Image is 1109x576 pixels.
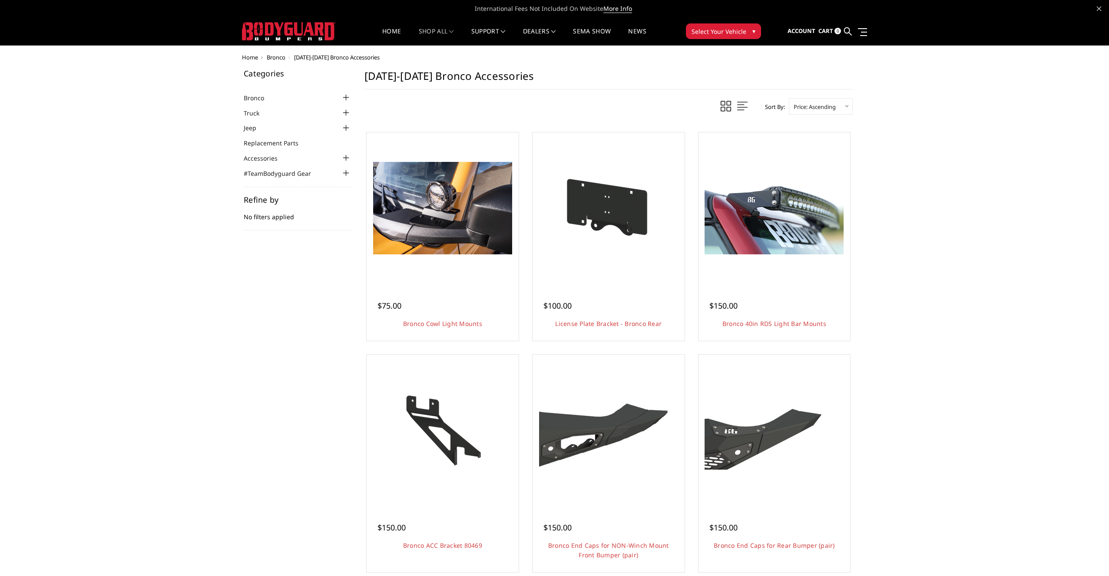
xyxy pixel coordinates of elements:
[267,53,285,61] a: Bronco
[709,522,738,533] span: $150.00
[244,69,351,77] h5: Categories
[705,392,844,470] img: Bolt-on End Cap to match Bronco Fenders
[573,28,611,45] a: SEMA Show
[242,22,335,40] img: BODYGUARD BUMPERS
[244,196,351,204] h5: Refine by
[471,28,506,45] a: Support
[369,135,516,282] a: Bronco Cowl Light Mounts Bronco Cowl Light Mounts
[788,20,815,43] a: Account
[244,109,270,118] a: Truck
[244,138,309,148] a: Replacement Parts
[834,28,841,34] span: 0
[244,154,288,163] a: Accessories
[628,28,646,45] a: News
[543,300,572,311] span: $100.00
[523,28,556,45] a: Dealers
[535,357,682,504] a: Bolt-on End Cap to match Bronco Fenders
[364,69,853,89] h1: [DATE]-[DATE] Bronco Accessories
[788,27,815,35] span: Account
[818,27,833,35] span: Cart
[373,162,512,254] img: Bronco Cowl Light Mounts
[714,541,835,550] a: Bronco End Caps for Rear Bumper (pair)
[692,27,746,36] span: Select Your Vehicle
[373,392,512,470] img: Bronco ACC Bracket 80469
[701,357,848,504] a: Bolt-on End Cap to match Bronco Fenders
[244,196,351,230] div: No filters applied
[403,541,482,550] a: Bronco ACC Bracket 80469
[539,169,678,247] img: Mounting bracket included to relocate license plate to spare tire, just above rear camera
[377,300,401,311] span: $75.00
[242,53,258,61] a: Home
[377,522,406,533] span: $150.00
[535,135,682,282] a: Mounting bracket included to relocate license plate to spare tire, just above rear camera
[818,20,841,43] a: Cart 0
[709,300,738,311] span: $150.00
[686,23,761,39] button: Select Your Vehicle
[382,28,401,45] a: Home
[548,541,669,559] a: Bronco End Caps for NON-Winch Mount Front Bumper (pair)
[705,162,844,254] img: Bronco 40in RDS Light Bar Mounts
[722,319,826,328] a: Bronco 40in RDS Light Bar Mounts
[760,100,785,113] label: Sort By:
[294,53,380,61] span: [DATE]-[DATE] Bronco Accessories
[701,135,848,282] a: Bronco 40in RDS Light Bar Mounts Bronco 40in RDS Light Bar Mounts
[555,319,662,328] a: License Plate Bracket - Bronco Rear
[539,392,678,470] img: Bolt-on End Cap to match Bronco Fenders
[603,4,632,13] a: More Info
[403,319,482,328] a: Bronco Cowl Light Mounts
[369,357,516,504] a: Bronco ACC Bracket 80469
[752,26,755,36] span: ▾
[244,123,267,132] a: Jeep
[244,93,275,102] a: Bronco
[543,522,572,533] span: $150.00
[419,28,454,45] a: shop all
[244,169,322,178] a: #TeamBodyguard Gear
